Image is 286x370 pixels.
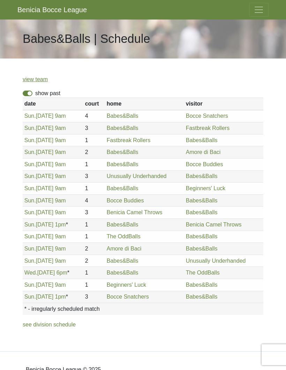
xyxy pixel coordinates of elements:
[107,113,138,119] a: Babes&Balls
[23,98,83,110] th: date
[24,258,66,264] a: Sun.[DATE] 9am
[186,246,218,252] a: Babes&Balls
[184,98,263,110] th: visitor
[24,185,36,191] span: Sun.
[24,282,66,288] a: Sun.[DATE] 9am
[24,209,66,215] a: Sun.[DATE] 9am
[186,198,218,203] a: Babes&Balls
[83,110,105,122] td: 4
[24,149,36,155] span: Sun.
[107,173,167,179] a: Unusually Underhanded
[107,161,138,167] a: Babes&Balls
[24,270,37,276] span: Wed.
[83,158,105,170] td: 1
[24,137,66,143] a: Sun.[DATE] 9am
[17,3,87,17] a: Benicia Bocce League
[24,161,36,167] span: Sun.
[83,279,105,291] td: 1
[24,137,36,143] span: Sun.
[107,185,138,191] a: Babes&Balls
[83,194,105,207] td: 4
[83,243,105,255] td: 2
[24,294,66,300] a: Sun.[DATE] 1pm
[107,246,142,252] a: Amore di Baci
[24,173,66,179] a: Sun.[DATE] 9am
[24,233,66,239] a: Sun.[DATE] 9am
[83,218,105,231] td: 1
[23,322,76,327] a: see division schedule
[107,233,141,239] a: The OddBalls
[249,3,269,17] button: Toggle navigation
[107,258,138,264] a: Babes&Balls
[24,233,36,239] span: Sun.
[186,185,225,191] a: Beginners' Luck
[107,209,163,215] a: Benicia Camel Throws
[186,222,242,228] a: Benicia Camel Throws
[107,198,144,203] a: Bocce Buddies
[24,161,66,167] a: Sun.[DATE] 9am
[83,122,105,134] td: 3
[83,255,105,267] td: 2
[186,137,218,143] a: Babes&Balls
[24,222,66,228] a: Sun.[DATE] 1pm
[83,207,105,219] td: 3
[35,89,60,98] label: show past
[83,170,105,183] td: 3
[24,294,36,300] span: Sun.
[186,233,218,239] a: Babes&Balls
[83,291,105,303] td: 3
[24,209,36,215] span: Sun.
[186,282,218,288] a: Babes&Balls
[83,146,105,159] td: 2
[24,270,67,276] a: Wed.[DATE] 6pm
[186,125,229,131] a: Fastbreak Rollers
[107,270,138,276] a: Babes&Balls
[107,222,138,228] a: Babes&Balls
[186,161,223,167] a: Bocce Buddies
[107,125,138,131] a: Babes&Balls
[23,303,263,315] th: * - irregularly scheduled match
[186,258,246,264] a: Unusually Underhanded
[24,222,36,228] span: Sun.
[24,246,36,252] span: Sun.
[83,98,105,110] th: court
[24,282,36,288] span: Sun.
[83,183,105,195] td: 1
[24,198,36,203] span: Sun.
[24,173,36,179] span: Sun.
[24,113,66,119] a: Sun.[DATE] 9am
[23,32,150,46] h1: Babes&Balls | Schedule
[24,185,66,191] a: Sun.[DATE] 9am
[186,173,218,179] a: Babes&Balls
[24,125,36,131] span: Sun.
[107,137,150,143] a: Fastbreak Rollers
[24,258,36,264] span: Sun.
[107,294,149,300] a: Bocce Snatchers
[83,267,105,279] td: 1
[23,76,48,82] a: view team
[24,113,36,119] span: Sun.
[186,209,218,215] a: Babes&Balls
[186,149,221,155] a: Amore di Baci
[186,294,218,300] a: Babes&Balls
[83,134,105,146] td: 1
[107,282,146,288] a: Beginners' Luck
[83,231,105,243] td: 1
[186,270,220,276] a: The OddBalls
[107,149,138,155] a: Babes&Balls
[186,113,228,119] a: Bocce Snatchers
[105,98,184,110] th: home
[24,198,66,203] a: Sun.[DATE] 9am
[24,246,66,252] a: Sun.[DATE] 9am
[24,125,66,131] a: Sun.[DATE] 9am
[24,149,66,155] a: Sun.[DATE] 9am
